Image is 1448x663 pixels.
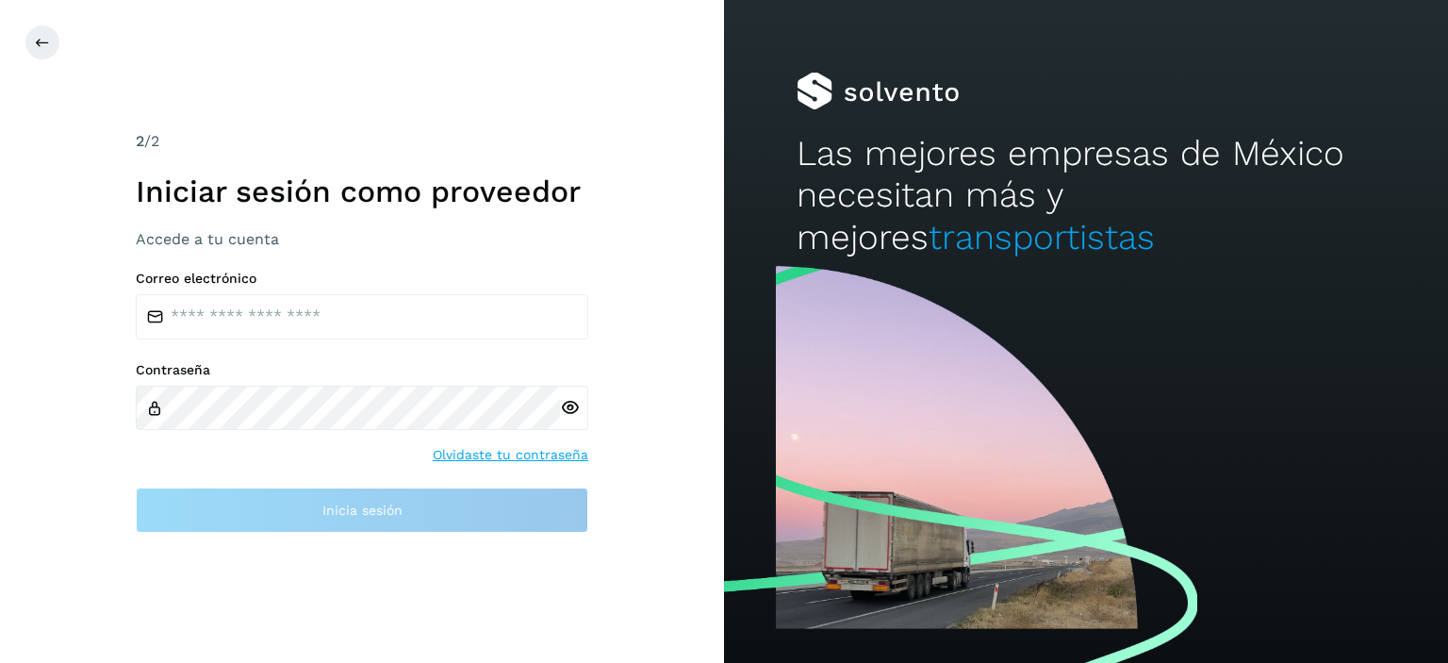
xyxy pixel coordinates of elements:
span: Inicia sesión [322,504,403,517]
h3: Accede a tu cuenta [136,230,588,248]
label: Correo electrónico [136,271,588,287]
span: transportistas [929,217,1155,257]
a: Olvidaste tu contraseña [433,445,588,465]
span: 2 [136,132,144,150]
button: Inicia sesión [136,488,588,533]
h1: Iniciar sesión como proveedor [136,174,588,209]
div: /2 [136,130,588,153]
label: Contraseña [136,362,588,378]
h2: Las mejores empresas de México necesitan más y mejores [797,133,1375,258]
